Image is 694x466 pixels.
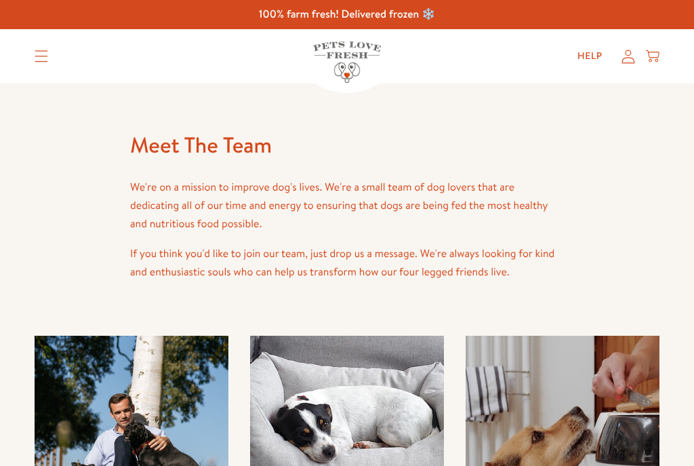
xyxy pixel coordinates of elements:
[130,245,564,281] p: If you think you'd like to join our team, just drop us a message. We're always looking for kind a...
[130,127,564,163] h1: Meet The Team
[130,178,564,234] p: We're on a mission to improve dog's lives. We're a small team of dog lovers that are dedicating a...
[24,39,59,73] summary: Translation missing: en.sections.header.menu
[313,41,381,83] img: Pets Love Fresh
[567,43,613,70] a: Help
